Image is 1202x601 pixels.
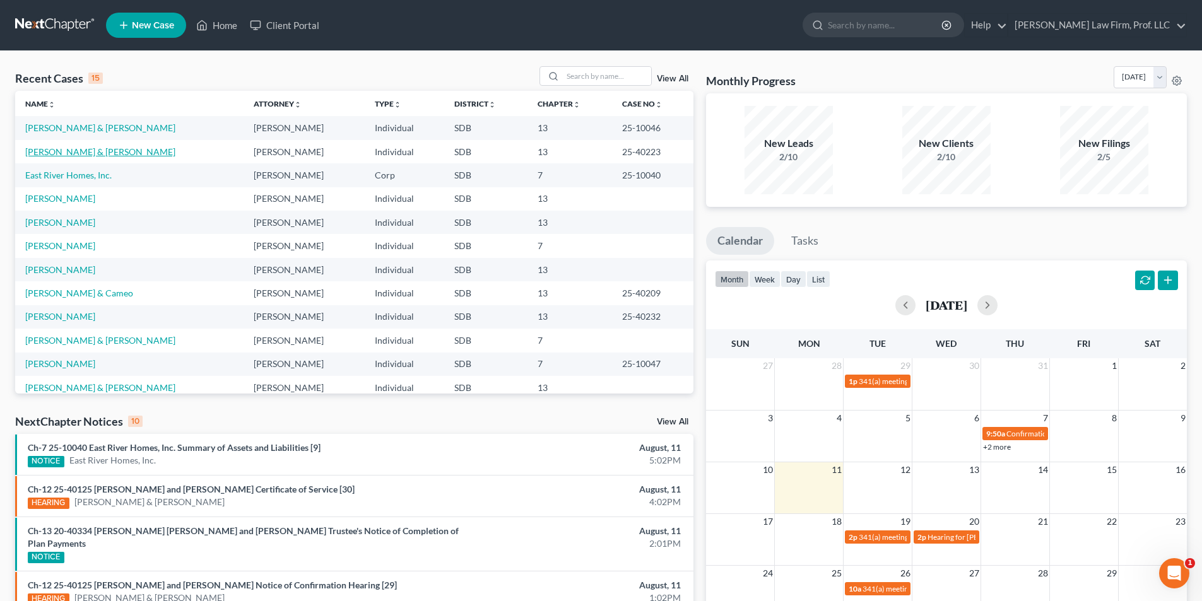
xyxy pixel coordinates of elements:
a: Nameunfold_more [25,99,56,108]
span: Fri [1077,338,1090,349]
td: 25-40223 [612,140,693,163]
span: 15 [1105,462,1118,477]
td: SDB [444,258,527,281]
td: 13 [527,211,612,234]
a: Ch-12 25-40125 [PERSON_NAME] and [PERSON_NAME] Notice of Confirmation Hearing [29] [28,580,397,590]
td: Individual [365,376,444,399]
span: 13 [968,462,981,477]
a: [PERSON_NAME] [25,264,95,275]
td: [PERSON_NAME] [244,140,365,163]
a: Client Portal [244,14,326,37]
span: 18 [830,514,843,529]
td: SDB [444,305,527,329]
div: HEARING [28,498,69,509]
iframe: Intercom live chat [1159,558,1189,588]
a: [PERSON_NAME] & [PERSON_NAME] [25,382,175,393]
a: [PERSON_NAME] Law Firm, Prof. LLC [1008,14,1186,37]
button: week [749,271,781,288]
span: 28 [1037,566,1049,581]
a: Home [190,14,244,37]
span: 28 [830,358,843,373]
td: [PERSON_NAME] [244,187,365,211]
span: 31 [1037,358,1049,373]
td: [PERSON_NAME] [244,376,365,399]
td: Individual [365,329,444,352]
div: August, 11 [471,483,681,496]
span: Sat [1145,338,1160,349]
td: SDB [444,211,527,234]
td: 13 [527,140,612,163]
i: unfold_more [655,101,663,108]
div: NOTICE [28,456,64,467]
div: New Leads [745,136,833,151]
td: [PERSON_NAME] [244,305,365,329]
h3: Monthly Progress [706,73,796,88]
td: Individual [365,305,444,329]
td: 13 [527,305,612,329]
span: 24 [762,566,774,581]
td: SDB [444,234,527,257]
a: [PERSON_NAME] [25,311,95,322]
td: 7 [527,163,612,187]
a: Typeunfold_more [375,99,401,108]
a: [PERSON_NAME] [25,358,95,369]
a: East River Homes, Inc. [69,454,156,467]
td: [PERSON_NAME] [244,163,365,187]
span: 27 [968,566,981,581]
a: Chapterunfold_more [538,99,580,108]
i: unfold_more [488,101,496,108]
td: 7 [527,234,612,257]
td: SDB [444,376,527,399]
a: [PERSON_NAME] [25,193,95,204]
i: unfold_more [573,101,580,108]
span: 5 [904,411,912,426]
td: 7 [527,329,612,352]
a: Tasks [780,227,830,255]
span: 29 [1105,566,1118,581]
div: 2:01PM [471,537,681,550]
div: NOTICE [28,552,64,563]
span: 2 [1179,358,1187,373]
span: Mon [798,338,820,349]
span: Sun [731,338,750,349]
span: 26 [899,566,912,581]
td: 13 [527,281,612,305]
td: [PERSON_NAME] [244,116,365,139]
span: 29 [899,358,912,373]
td: SDB [444,116,527,139]
a: Case Nounfold_more [622,99,663,108]
td: 25-40232 [612,305,693,329]
span: 22 [1105,514,1118,529]
span: 14 [1037,462,1049,477]
div: 2/10 [902,151,991,163]
td: SDB [444,353,527,376]
span: 1p [849,376,857,386]
td: SDB [444,163,527,187]
div: 10 [128,416,143,427]
button: month [715,271,749,288]
span: 21 [1037,514,1049,529]
span: 30 [968,358,981,373]
a: [PERSON_NAME] [25,240,95,251]
td: 25-10040 [612,163,693,187]
a: Ch-12 25-40125 [PERSON_NAME] and [PERSON_NAME] Certificate of Service [30] [28,484,355,494]
i: unfold_more [48,101,56,108]
td: 13 [527,187,612,211]
a: +2 more [983,442,1011,452]
span: 10 [762,462,774,477]
span: 341(a) meeting for [PERSON_NAME] [863,584,984,593]
div: 15 [88,73,103,84]
a: View All [657,417,688,426]
span: 1 [1185,558,1195,568]
td: 25-10047 [612,353,693,376]
td: Corp [365,163,444,187]
a: Attorneyunfold_more [254,99,302,108]
span: Wed [936,338,957,349]
span: 7 [1042,411,1049,426]
td: [PERSON_NAME] [244,211,365,234]
span: Hearing for [PERSON_NAME] [928,532,1026,542]
span: 19 [899,514,912,529]
span: New Case [132,21,174,30]
span: 23 [1174,514,1187,529]
div: August, 11 [471,441,681,454]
